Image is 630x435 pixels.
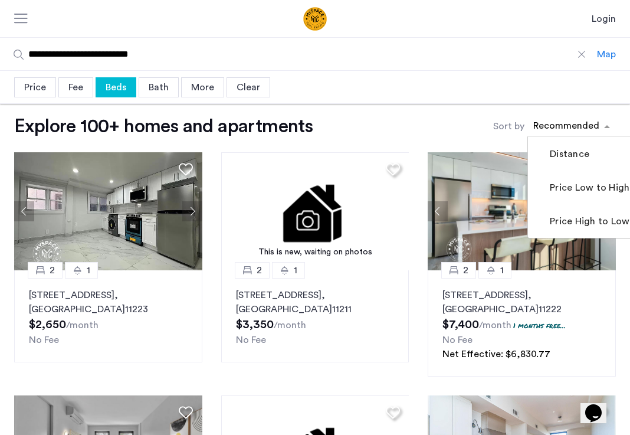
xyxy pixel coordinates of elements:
a: Cazamio Logo [257,7,373,31]
label: Distance [547,147,589,161]
label: Price High to Low [547,214,629,228]
sub: /month [66,320,99,330]
button: Next apartment [182,201,202,221]
span: $7,400 [442,319,479,331]
a: 21[STREET_ADDRESS], [GEOGRAPHIC_DATA]112221 months free...No FeeNet Effective: $6,830.77 [428,270,616,377]
div: Beds [96,77,136,97]
span: $2,650 [29,319,66,331]
sub: /month [479,320,511,330]
div: This is new, waiting on photos [227,246,403,259]
span: Net Effective: $6,830.77 [442,349,550,359]
span: 1 [294,263,297,277]
h1: Explore 100+ homes and apartments [14,115,313,138]
label: Sort by [493,119,524,133]
span: $3,350 [236,319,274,331]
label: Price Low to High [547,181,629,195]
span: No Fee [236,335,266,345]
div: Recommended [531,119,599,136]
div: Bath [139,77,179,97]
div: Map [597,47,616,61]
a: Login [592,12,616,26]
img: 22_638484689619680001.png [428,152,616,270]
div: Clear [227,77,270,97]
span: 2 [463,263,468,277]
span: 2 [257,263,262,277]
p: [STREET_ADDRESS] 11222 [442,288,601,316]
span: Fee [68,83,83,92]
img: 1.gif [221,152,409,270]
p: [STREET_ADDRESS] 11223 [29,288,188,316]
a: This is new, waiting on photos [221,152,409,270]
span: 1 [87,263,90,277]
a: 21[STREET_ADDRESS], [GEOGRAPHIC_DATA]11223No Fee [14,270,202,362]
p: [STREET_ADDRESS] 11211 [236,288,395,316]
span: No Fee [442,335,472,345]
a: 21[STREET_ADDRESS], [GEOGRAPHIC_DATA]11211No Fee [221,270,409,362]
iframe: chat widget [580,388,618,423]
span: No Fee [29,335,59,345]
sub: /month [274,320,306,330]
span: 2 [50,263,55,277]
button: Previous apartment [428,201,448,221]
img: a8b926f1-9a91-4e5e-b036-feb4fe78ee5d_638870589958476599.jpeg [14,152,202,270]
span: 1 [500,263,504,277]
div: More [181,77,224,97]
div: Price [14,77,56,97]
button: Previous apartment [14,201,34,221]
p: 1 months free... [513,320,566,331]
img: logo [257,7,373,31]
ng-select: sort-apartment [527,116,616,137]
